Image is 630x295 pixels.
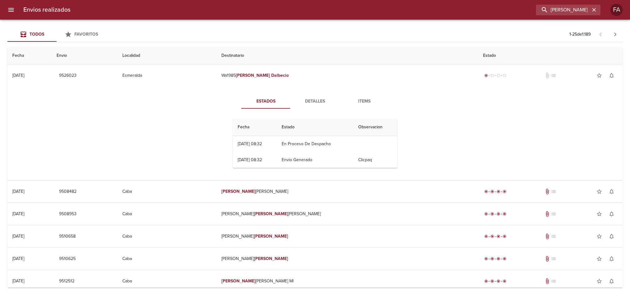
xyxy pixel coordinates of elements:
[216,248,478,270] td: [PERSON_NAME]
[12,211,24,216] div: [DATE]
[484,190,488,193] span: radio_button_checked
[245,98,287,105] span: Estados
[7,27,106,42] div: Tabs Envios
[490,190,494,193] span: radio_button_checked
[596,233,602,239] span: star_border
[52,47,118,64] th: Envio
[490,74,494,77] span: radio_button_unchecked
[483,72,508,79] div: Generado
[221,278,256,284] em: [PERSON_NAME]
[59,210,77,218] span: 9508953
[596,256,602,262] span: star_border
[596,188,602,195] span: star_border
[238,157,262,162] div: [DATE] 08:32
[503,235,506,238] span: radio_button_checked
[490,235,494,238] span: radio_button_checked
[117,47,216,64] th: Localidad
[605,208,618,220] button: Activar notificaciones
[12,73,24,78] div: [DATE]
[497,74,500,77] span: radio_button_unchecked
[59,278,74,285] span: 9512512
[216,203,478,225] td: [PERSON_NAME] [PERSON_NAME]
[4,2,18,17] button: menu
[608,233,615,239] span: notifications_none
[74,32,98,37] span: Favoritos
[550,256,557,262] span: No tiene pedido asociado
[233,118,397,168] table: Tabla de seguimiento
[605,185,618,198] button: Activar notificaciones
[503,257,506,261] span: radio_button_checked
[12,278,24,284] div: [DATE]
[254,211,288,216] em: [PERSON_NAME]
[478,47,623,64] th: Estado
[57,70,79,81] button: 9526023
[544,233,550,239] span: Tiene documentos adjuntos
[57,253,78,265] button: 9510625
[596,211,602,217] span: star_border
[117,64,216,87] td: Esmeralda
[503,212,506,216] span: radio_button_checked
[605,253,618,265] button: Activar notificaciones
[277,136,353,152] td: En Proceso De Despacho
[241,94,389,109] div: Tabs detalle de guia
[12,189,24,194] div: [DATE]
[7,47,52,64] th: Fecha
[254,256,288,261] em: [PERSON_NAME]
[593,275,605,287] button: Agregar a favoritos
[233,118,277,136] th: Fecha
[57,186,79,197] button: 9508482
[503,74,506,77] span: radio_button_unchecked
[550,188,557,195] span: No tiene pedido asociado
[23,5,70,15] h6: Envios realizados
[605,69,618,82] button: Activar notificaciones
[236,73,270,78] em: [PERSON_NAME]
[596,278,602,284] span: star_border
[353,152,397,168] td: Clicpaq
[569,31,591,37] p: 1 - 25 de 1.189
[216,225,478,247] td: [PERSON_NAME]
[238,141,262,146] div: [DATE] 08:32
[59,255,76,263] span: 9510625
[59,188,77,196] span: 9508482
[550,211,557,217] span: No tiene pedido asociado
[216,64,478,87] td: Wa1985
[117,270,216,292] td: Caba
[117,248,216,270] td: Caba
[57,208,79,220] button: 9508953
[277,118,353,136] th: Estado
[608,188,615,195] span: notifications_none
[57,276,77,287] button: 9512512
[497,279,500,283] span: radio_button_checked
[593,31,608,37] span: Pagina anterior
[483,211,508,217] div: Entregado
[484,74,488,77] span: radio_button_checked
[544,256,550,262] span: Tiene documentos adjuntos
[490,279,494,283] span: radio_button_checked
[593,185,605,198] button: Agregar a favoritos
[503,190,506,193] span: radio_button_checked
[608,211,615,217] span: notifications_none
[550,72,557,79] span: No tiene pedido asociado
[544,188,550,195] span: Tiene documentos adjuntos
[608,72,615,79] span: notifications_none
[483,278,508,284] div: Entregado
[57,231,78,242] button: 9510658
[216,180,478,203] td: [PERSON_NAME]
[497,190,500,193] span: radio_button_checked
[490,212,494,216] span: radio_button_checked
[484,279,488,283] span: radio_button_checked
[216,47,478,64] th: Destinatario
[497,212,500,216] span: radio_button_checked
[221,189,256,194] em: [PERSON_NAME]
[484,257,488,261] span: radio_button_checked
[593,208,605,220] button: Agregar a favoritos
[12,256,24,261] div: [DATE]
[117,180,216,203] td: Caba
[608,278,615,284] span: notifications_none
[605,230,618,243] button: Activar notificaciones
[484,235,488,238] span: radio_button_checked
[294,98,336,105] span: Detalles
[271,73,289,78] em: Dalbecio
[497,235,500,238] span: radio_button_checked
[536,5,590,15] input: buscar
